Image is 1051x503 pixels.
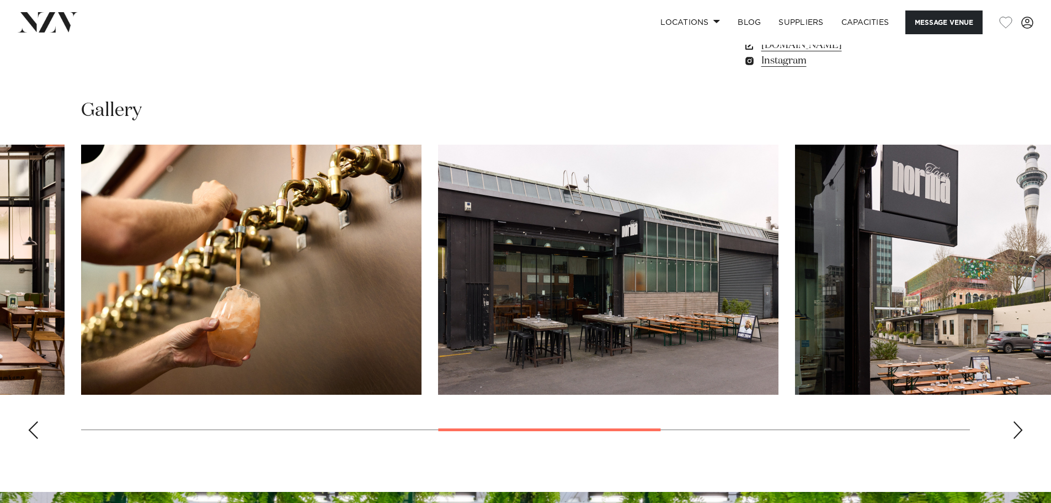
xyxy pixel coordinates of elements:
[905,10,983,34] button: Message Venue
[770,10,832,34] a: SUPPLIERS
[81,98,142,123] h2: Gallery
[438,145,778,395] swiper-slide: 6 / 10
[743,53,923,68] a: Instagram
[18,12,78,32] img: nzv-logo.png
[652,10,729,34] a: Locations
[81,145,422,395] swiper-slide: 5 / 10
[743,38,923,53] a: [DOMAIN_NAME]
[729,10,770,34] a: BLOG
[833,10,898,34] a: Capacities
